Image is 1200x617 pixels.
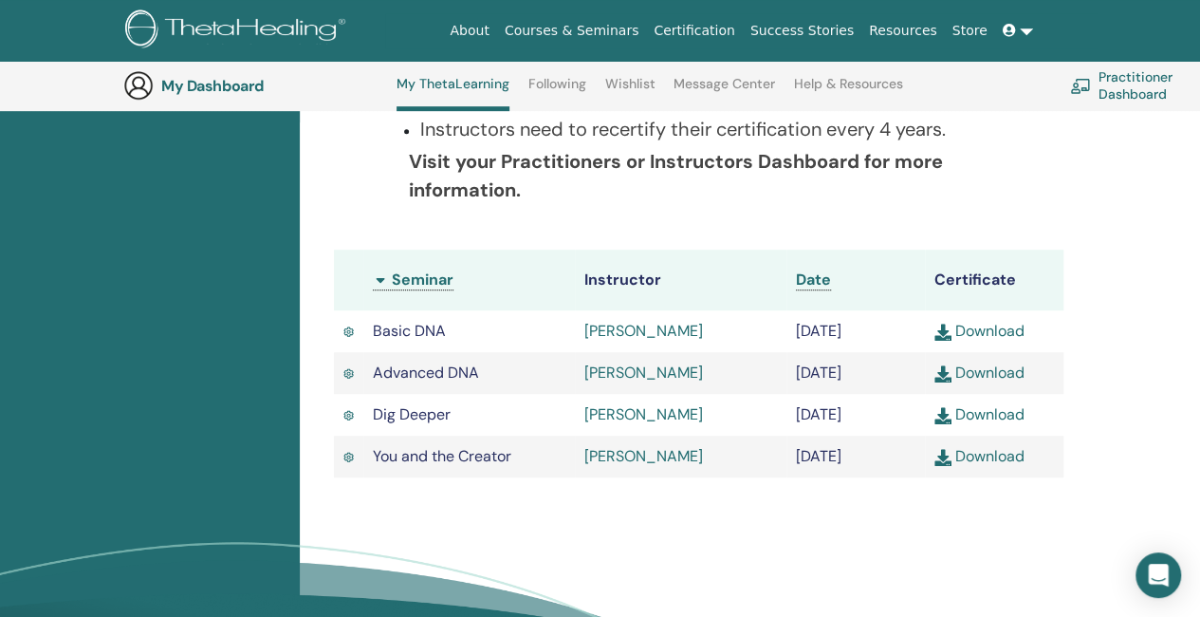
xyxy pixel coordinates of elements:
[343,408,354,422] img: Active Certificate
[605,76,655,106] a: Wishlist
[584,404,703,424] a: [PERSON_NAME]
[420,115,1001,143] p: Instructors need to recertify their certification every 4 years.
[575,250,786,310] th: Instructor
[373,363,479,383] span: Advanced DNA
[373,446,511,466] span: You and the Creator
[123,70,154,101] img: generic-user-icon.jpg
[794,76,903,106] a: Help & Resources
[343,366,354,381] img: Active Certificate
[934,446,1025,466] a: Download
[945,13,995,48] a: Store
[786,436,925,477] td: [DATE]
[786,394,925,436] td: [DATE]
[343,325,354,339] img: Active Certificate
[934,321,1025,341] a: Download
[934,449,951,466] img: download.svg
[528,76,586,106] a: Following
[584,446,703,466] a: [PERSON_NAME]
[796,270,831,290] a: Date
[125,9,352,52] img: logo.png
[674,76,775,106] a: Message Center
[397,76,509,111] a: My ThetaLearning
[743,13,861,48] a: Success Stories
[442,13,496,48] a: About
[1135,552,1181,598] div: Open Intercom Messenger
[861,13,945,48] a: Resources
[934,404,1025,424] a: Download
[934,363,1025,383] a: Download
[796,270,831,290] span: Date
[343,450,354,464] img: Active Certificate
[925,250,1063,310] th: Certificate
[584,363,703,383] a: [PERSON_NAME]
[161,77,351,95] h3: My Dashboard
[1070,78,1091,93] img: chalkboard-teacher.svg
[373,321,446,341] span: Basic DNA
[786,310,925,352] td: [DATE]
[934,365,951,383] img: download.svg
[934,324,951,341] img: download.svg
[409,149,943,202] b: Visit your Practitioners or Instructors Dashboard for more information.
[373,404,451,424] span: Dig Deeper
[786,352,925,394] td: [DATE]
[497,13,647,48] a: Courses & Seminars
[646,13,742,48] a: Certification
[584,321,703,341] a: [PERSON_NAME]
[934,407,951,424] img: download.svg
